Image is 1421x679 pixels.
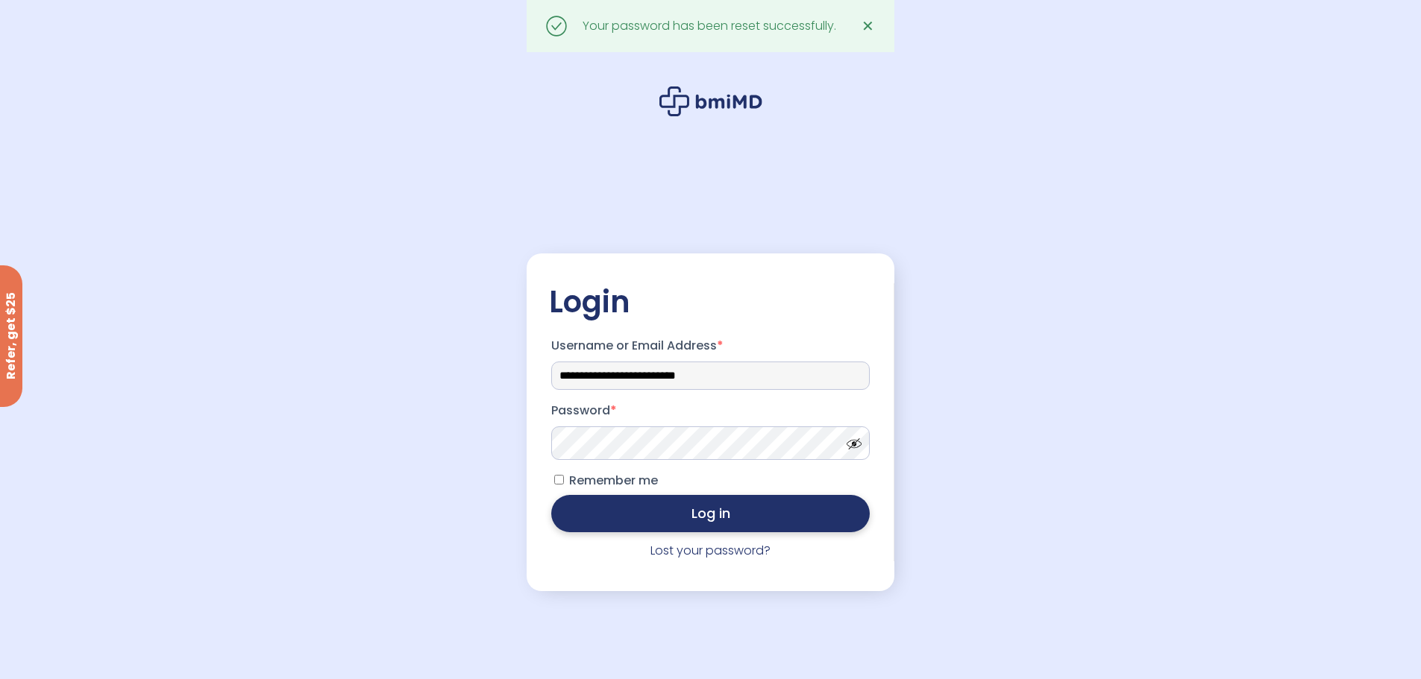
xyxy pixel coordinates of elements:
h2: Login [549,283,872,320]
div: Your password has been reset successfully. [583,16,836,37]
label: Password [551,399,870,423]
label: Username or Email Address [551,334,870,358]
input: Remember me [554,475,564,484]
button: Log in [551,495,870,532]
span: ✕ [862,16,874,37]
span: Remember me [569,472,658,489]
a: Lost your password? [650,542,771,559]
a: ✕ [853,11,883,41]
